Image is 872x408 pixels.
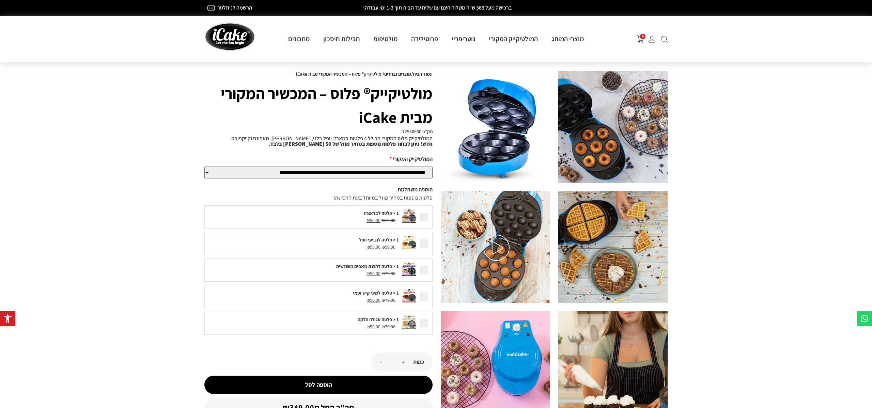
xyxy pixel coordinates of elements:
a: מתכונים [281,34,316,43]
h1: מולטיקייק® פלוס – המכשיר המקורי מבית iCake [204,81,433,129]
span: ₪ [381,324,385,330]
span: 79.00 [381,270,395,277]
div: 1 × פלטה לגביעי וופל [208,236,399,244]
input: כמות המוצר [382,358,402,364]
img: %D7%9E%D7%95%D7%9C%D7%9C%D7%98%D7%99%D7%A7%D7%99%D7%99%D7%A7_%D7%92%D7%93%D7%95%D7%9C_48_of_116.jpg [558,71,668,183]
img: %D7%9E%D7%95%D7%9C%D7%98%D7%99%D7%A7%D7%99%D7%99%D7%A7-%D7%A8%D7%A7%D7%A2-%D7%9C%D7%91%D7%9F.jpeg [441,71,550,183]
a: פרוטילידה [404,34,445,43]
a: מולטיפופ [367,34,404,43]
span: 79.00 [381,324,395,330]
span: 50.00 [367,270,380,277]
span: 79.00 [381,297,395,303]
span: ₪ [367,217,370,223]
a: הרשמה לניוזלטר [217,4,252,11]
div: 1 × פלטה עגולה חלקה [208,316,399,323]
span: ₪ [381,244,385,250]
span: 0 [640,34,645,39]
div: 1 × פלטה להכנת מאפים משולשים [208,263,399,270]
a: חבילות חיסכון [316,34,367,43]
img: %D7%9E%D7%95%D7%9C%D7%9C%D7%98%D7%99%D7%A7%D7%99%D7%99%D7%A7_%D7%92%D7%93%D7%95%D7%9C_66_of_116.jpg [441,191,550,303]
div: 1 × פלטה לבראוניז [208,210,399,217]
h4: מק”ט 72550660 [204,129,433,134]
div: המולטיקייק המקורי [204,155,433,163]
a: מוצרים נבחרים [384,71,411,77]
a: עמוד הבית [413,71,433,77]
span: 50.00 [367,244,380,250]
a: מוצרי המותג [545,34,591,43]
span: ₪ [381,297,385,303]
nav: Breadcrumb [204,71,433,77]
div: הוספה משתלמת [204,186,433,194]
h2: ברכישה מעל 369 ש"ח משלוח חינם עם שליח עד הבית תוך 1-3 ימי עבודה! [305,5,570,11]
img: %D7%9E%D7%95%D7%9C%D7%9C%D7%98%D7%99%D7%A7%D7%99%D7%99%D7%A7_%D7%92%D7%93%D7%95%D7%9C_59_of_116.jpg [558,191,668,303]
button: פתח עגלת קניות צדדית [637,35,644,43]
span: 50.00 [367,324,380,330]
span: 79.00 [381,217,395,223]
button: + [402,358,405,366]
p: המולטיקייק פלוס המקורי הכולל 4 פלטות במארז: וופל בלגי, [PERSON_NAME], מאפינס וקייקפופס. [204,136,433,147]
button: - [380,358,382,366]
button: הוספה לסל [204,376,433,394]
span: ₪ [367,324,370,330]
span: ₪ [367,244,370,250]
span: ₪ [381,270,385,277]
img: play-white.svg [483,235,510,261]
div: פלטות נוספות במחיר מוזל במיוחד בעת הרכישה! [204,194,433,202]
img: shopping-cart.png [637,35,644,43]
a: המולטיקייק המקורי [482,34,545,43]
strong: חדש! ניתן לבחור פלטות נוספות במחיר מוזל של 50 [PERSON_NAME] בלבד. [268,140,433,147]
div: 1 × פלטה למיני קיש ופאי [208,289,399,297]
span: 50.00 [367,217,380,223]
span: 99.00 [381,244,395,250]
span: ₪ [367,270,370,277]
a: נוטריפריי [445,34,482,43]
span: ₪ [367,297,370,303]
span: ₪ [381,217,385,223]
span: 50.00 [367,297,380,303]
